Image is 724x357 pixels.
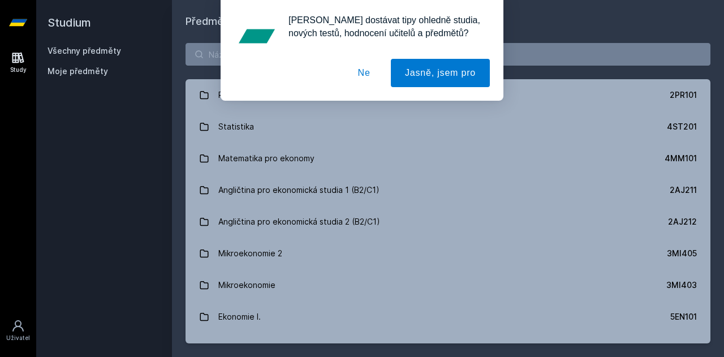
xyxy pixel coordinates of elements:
[670,311,697,322] div: 5EN101
[391,59,490,87] button: Jasně, jsem pro
[218,179,380,201] div: Angličtina pro ekonomická studia 1 (B2/C1)
[671,343,697,354] div: 2AJ111
[218,274,275,296] div: Mikroekonomie
[186,111,710,143] a: Statistika 4ST201
[218,242,282,265] div: Mikroekonomie 2
[218,147,314,170] div: Matematika pro ekonomy
[666,279,697,291] div: 3MI403
[668,216,697,227] div: 2AJ212
[344,59,385,87] button: Ne
[234,14,279,59] img: notification icon
[218,210,380,233] div: Angličtina pro ekonomická studia 2 (B2/C1)
[665,153,697,164] div: 4MM101
[667,121,697,132] div: 4ST201
[186,301,710,333] a: Ekonomie I. 5EN101
[2,313,34,348] a: Uživatel
[670,184,697,196] div: 2AJ211
[218,115,254,138] div: Statistika
[6,334,30,342] div: Uživatel
[218,306,261,328] div: Ekonomie I.
[186,269,710,301] a: Mikroekonomie 3MI403
[186,238,710,269] a: Mikroekonomie 2 3MI405
[186,143,710,174] a: Matematika pro ekonomy 4MM101
[279,14,490,40] div: [PERSON_NAME] dostávat tipy ohledně studia, nových testů, hodnocení učitelů a předmětů?
[667,248,697,259] div: 3MI405
[186,206,710,238] a: Angličtina pro ekonomická studia 2 (B2/C1) 2AJ212
[186,174,710,206] a: Angličtina pro ekonomická studia 1 (B2/C1) 2AJ211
